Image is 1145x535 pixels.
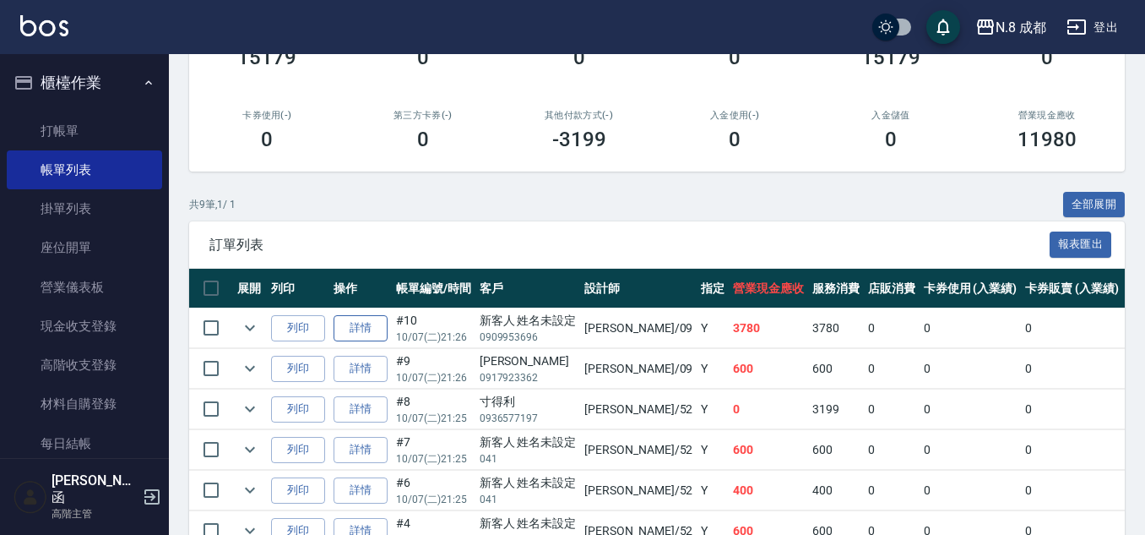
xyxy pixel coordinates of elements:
td: #10 [392,308,475,348]
td: Y [697,471,729,510]
h3: 15179 [237,46,296,69]
td: 0 [864,471,920,510]
p: 共 9 筆, 1 / 1 [189,197,236,212]
td: 0 [1021,349,1123,389]
img: Person [14,480,47,514]
a: 現金收支登錄 [7,307,162,346]
h3: 11980 [1017,128,1077,151]
p: 0909953696 [480,330,577,345]
td: Y [697,349,729,389]
p: 10/07 (二) 21:26 [396,330,471,345]
p: 10/07 (二) 21:26 [396,370,471,385]
div: N.8 成都 [996,17,1046,38]
h3: 0 [729,46,741,69]
h3: 0 [417,46,429,69]
td: 0 [864,430,920,470]
button: 櫃檯作業 [7,61,162,105]
a: 掛單列表 [7,189,162,228]
td: #6 [392,471,475,510]
p: 041 [480,492,577,507]
button: expand row [237,396,263,422]
td: 0 [1021,471,1123,510]
p: 0936577197 [480,411,577,426]
div: 新客人 姓名未設定 [480,434,577,451]
a: 詳情 [334,396,388,423]
button: 列印 [271,478,325,504]
td: 0 [920,430,1022,470]
h3: 0 [1041,46,1053,69]
h5: [PERSON_NAME]函 [52,472,138,506]
td: 0 [920,390,1022,429]
div: 寸得利 [480,393,577,411]
a: 每日結帳 [7,424,162,463]
a: 詳情 [334,356,388,382]
button: 列印 [271,315,325,341]
td: 0 [920,349,1022,389]
button: 列印 [271,437,325,463]
button: expand row [237,356,263,381]
td: 0 [729,390,808,429]
h3: -3199 [552,128,606,151]
button: save [926,10,960,44]
td: 400 [808,471,864,510]
td: 0 [864,349,920,389]
th: 卡券使用 (入業績) [920,269,1022,308]
h3: 0 [261,128,273,151]
td: [PERSON_NAME] /09 [580,308,697,348]
td: [PERSON_NAME] /52 [580,471,697,510]
button: N.8 成都 [969,10,1053,45]
p: 041 [480,451,577,467]
th: 展開 [233,269,267,308]
button: 全部展開 [1063,192,1126,218]
td: [PERSON_NAME] /52 [580,430,697,470]
td: 3780 [808,308,864,348]
p: 高階主管 [52,506,138,521]
h2: 其他付款方式(-) [521,110,637,121]
a: 打帳單 [7,112,162,150]
td: 0 [1021,430,1123,470]
td: 0 [864,308,920,348]
th: 帳單編號/時間 [392,269,475,308]
a: 詳情 [334,315,388,341]
td: 600 [729,430,808,470]
td: #9 [392,349,475,389]
p: 10/07 (二) 21:25 [396,411,471,426]
h2: 第三方卡券(-) [366,110,481,121]
td: [PERSON_NAME] /52 [580,390,697,429]
h2: 卡券使用(-) [209,110,325,121]
td: 400 [729,471,808,510]
a: 座位開單 [7,228,162,267]
th: 指定 [697,269,729,308]
td: 0 [920,471,1022,510]
td: 600 [808,349,864,389]
th: 卡券販賣 (入業績) [1021,269,1123,308]
td: [PERSON_NAME] /09 [580,349,697,389]
th: 列印 [267,269,329,308]
button: 列印 [271,396,325,423]
h3: 15179 [861,46,920,69]
button: expand row [237,315,263,341]
td: 600 [729,349,808,389]
a: 高階收支登錄 [7,346,162,385]
th: 操作 [329,269,392,308]
td: #7 [392,430,475,470]
button: 報表匯出 [1050,232,1112,258]
button: expand row [237,478,263,503]
a: 帳單列表 [7,150,162,189]
th: 客戶 [475,269,581,308]
p: 10/07 (二) 21:25 [396,451,471,467]
td: 600 [808,430,864,470]
h3: 0 [729,128,741,151]
td: 0 [920,308,1022,348]
th: 營業現金應收 [729,269,808,308]
a: 詳情 [334,478,388,504]
div: 新客人 姓名未設定 [480,515,577,532]
td: 0 [864,390,920,429]
div: [PERSON_NAME] [480,352,577,370]
button: 登出 [1060,12,1125,43]
td: Y [697,390,729,429]
h2: 入金使用(-) [677,110,793,121]
span: 訂單列表 [209,237,1050,254]
td: 0 [1021,390,1123,429]
a: 報表匯出 [1050,236,1112,252]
